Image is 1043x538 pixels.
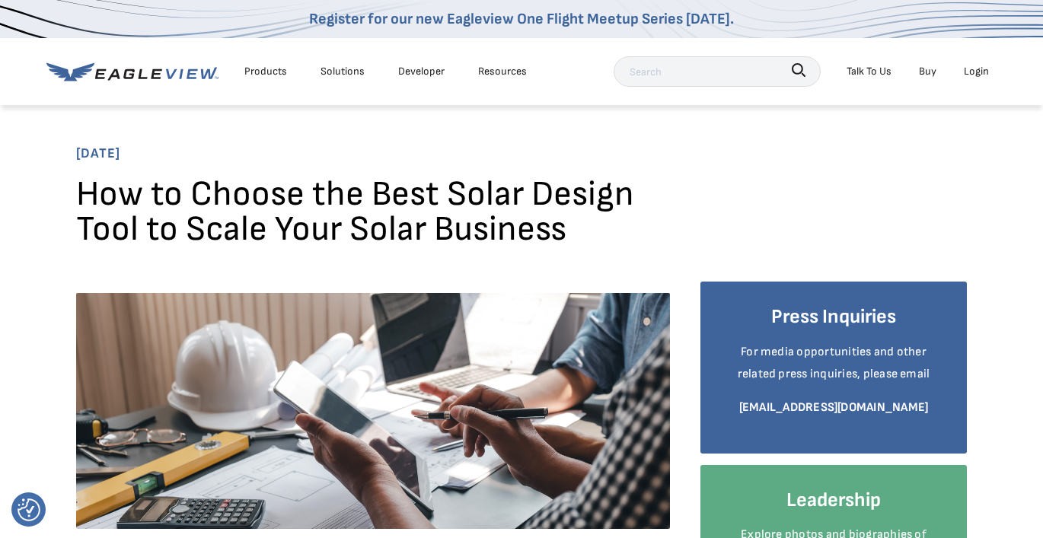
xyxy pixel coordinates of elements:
[739,400,929,415] a: [EMAIL_ADDRESS][DOMAIN_NAME]
[614,56,821,87] input: Search
[723,342,944,386] p: For media opportunities and other related press inquiries, please email
[321,62,365,81] div: Solutions
[723,304,944,330] h4: Press Inquiries
[847,62,891,81] div: Talk To Us
[76,177,670,259] h1: How to Choose the Best Solar Design Tool to Scale Your Solar Business
[18,498,40,521] button: Consent Preferences
[76,142,967,166] span: [DATE]
[398,62,445,81] a: Developer
[919,62,936,81] a: Buy
[964,62,989,81] div: Login
[723,488,944,514] h4: Leadership
[18,498,40,521] img: Revisit consent button
[244,62,287,81] div: Products
[478,62,527,81] div: Resources
[309,10,734,28] a: Register for our new Eagleview One Flight Meetup Series [DATE].
[76,293,670,529] img: Best Solar Design Tool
